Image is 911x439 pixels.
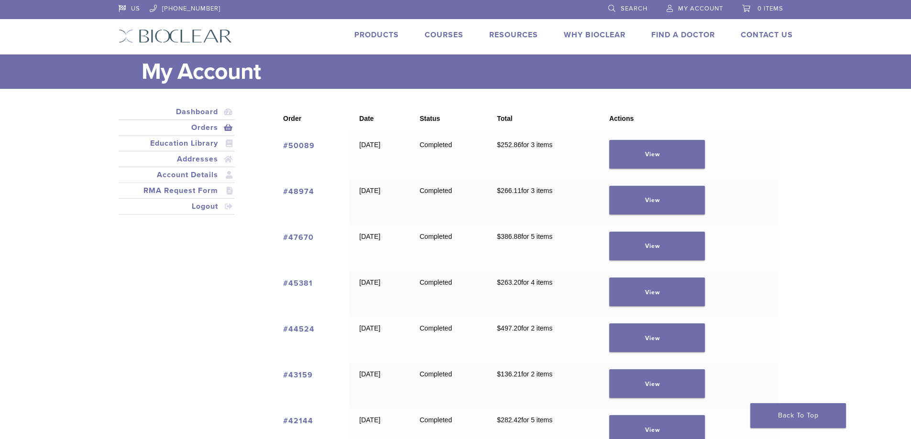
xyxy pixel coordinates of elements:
span: $ [497,187,501,194]
a: Courses [425,30,463,40]
time: [DATE] [359,278,380,286]
time: [DATE] [359,416,380,424]
a: Logout [121,201,233,212]
a: Account Details [121,169,233,181]
h1: My Account [142,54,793,89]
a: View order 44524 [609,323,705,352]
time: [DATE] [359,324,380,332]
td: for 4 items [487,271,600,317]
span: $ [497,370,501,378]
a: Back To Top [750,403,846,428]
nav: Account pages [119,104,235,226]
a: Contact Us [741,30,793,40]
td: Completed [410,271,488,317]
a: Addresses [121,153,233,165]
a: View order 48974 [609,186,705,214]
a: View order number 43159 [283,370,313,380]
span: 386.88 [497,233,521,240]
a: Products [354,30,399,40]
span: Order [283,115,301,122]
span: 0 items [757,5,783,12]
span: $ [497,416,501,424]
a: View order number 48974 [283,187,314,196]
img: Bioclear [119,29,232,43]
time: [DATE] [359,370,380,378]
span: Search [621,5,648,12]
a: View order number 42144 [283,416,313,426]
a: View order number 44524 [283,324,315,334]
span: Status [419,115,440,122]
a: View order 50089 [609,140,705,169]
span: $ [497,141,501,149]
td: Completed [410,133,488,179]
time: [DATE] [359,233,380,240]
a: View order number 45381 [283,278,313,288]
span: 136.21 [497,370,521,378]
a: View order number 47670 [283,233,314,242]
span: 497.20 [497,324,521,332]
td: for 2 items [487,317,600,363]
time: [DATE] [359,187,380,194]
time: [DATE] [359,141,380,149]
a: Orders [121,122,233,133]
a: View order 45381 [609,278,705,306]
span: My Account [678,5,723,12]
td: Completed [410,317,488,363]
a: Why Bioclear [564,30,626,40]
a: Dashboard [121,106,233,118]
a: View order 43159 [609,369,705,398]
span: 266.11 [497,187,521,194]
a: Find A Doctor [651,30,715,40]
span: Actions [609,115,634,122]
a: Education Library [121,138,233,149]
td: Completed [410,179,488,225]
span: $ [497,233,501,240]
span: 282.42 [497,416,521,424]
span: Date [359,115,373,122]
a: View order number 50089 [283,141,315,150]
td: for 5 items [487,225,600,271]
td: Completed [410,225,488,271]
span: $ [497,324,501,332]
td: Completed [410,363,488,408]
span: 263.20 [497,278,521,286]
span: Total [497,115,512,122]
td: for 3 items [487,133,600,179]
a: RMA Request Form [121,185,233,196]
a: View order 47670 [609,232,705,260]
td: for 2 items [487,363,600,408]
a: Resources [489,30,538,40]
span: 252.86 [497,141,521,149]
span: $ [497,278,501,286]
td: for 3 items [487,179,600,225]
